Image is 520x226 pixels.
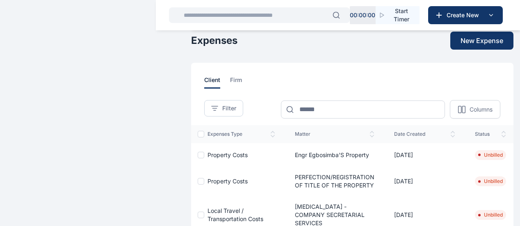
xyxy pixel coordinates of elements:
[230,76,242,89] span: firm
[450,32,513,50] button: New Expense
[478,212,503,218] li: Unbilled
[443,11,486,19] span: Create New
[204,76,230,89] a: client
[285,143,384,167] td: Engr Egbosimba'S Property
[191,34,237,47] h1: Expenses
[384,167,465,196] td: [DATE]
[204,76,220,89] span: client
[350,11,375,19] p: 00 : 00 : 00
[384,143,465,167] td: [DATE]
[204,100,243,116] button: Filter
[428,6,503,24] button: Create New
[478,152,503,158] li: Unbilled
[478,178,503,185] li: Unbilled
[208,151,248,158] a: Property Costs
[208,207,263,222] a: Local Travel / Transportation Costs
[376,6,420,24] button: Start Timer
[461,36,503,46] span: New Expense
[394,131,455,137] span: date created
[475,131,506,137] span: status
[285,167,384,196] td: PERFECTION/REGISTRATION OF TITLE OF THE PROPERTY
[208,178,248,185] a: Property Costs
[450,100,500,119] button: Columns
[230,76,252,89] a: firm
[208,131,275,137] span: expenses type
[470,105,493,114] p: Columns
[222,104,236,112] span: Filter
[295,131,374,137] span: matter
[390,7,413,23] span: Start Timer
